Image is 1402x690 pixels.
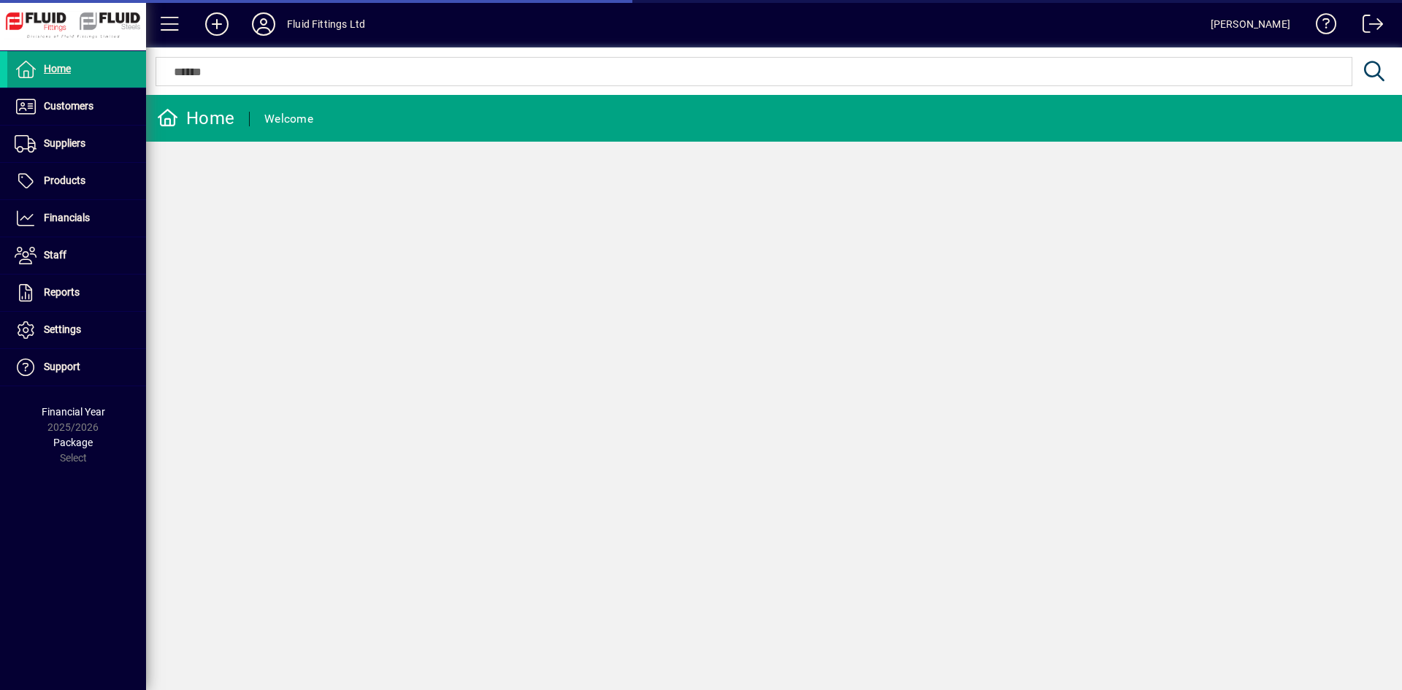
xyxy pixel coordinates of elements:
span: Reports [44,286,80,298]
div: Home [157,107,234,130]
span: Home [44,63,71,74]
span: Products [44,175,85,186]
div: Welcome [264,107,313,131]
a: Suppliers [7,126,146,162]
a: Products [7,163,146,199]
span: Staff [44,249,66,261]
a: Settings [7,312,146,348]
a: Logout [1352,3,1384,50]
a: Customers [7,88,146,125]
button: Add [194,11,240,37]
span: Settings [44,323,81,335]
a: Staff [7,237,146,274]
span: Financial Year [42,406,105,418]
div: [PERSON_NAME] [1211,12,1290,36]
a: Knowledge Base [1305,3,1337,50]
a: Financials [7,200,146,237]
span: Customers [44,100,93,112]
span: Support [44,361,80,372]
span: Financials [44,212,90,223]
a: Support [7,349,146,386]
button: Profile [240,11,287,37]
a: Reports [7,275,146,311]
span: Package [53,437,93,448]
div: Fluid Fittings Ltd [287,12,365,36]
span: Suppliers [44,137,85,149]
